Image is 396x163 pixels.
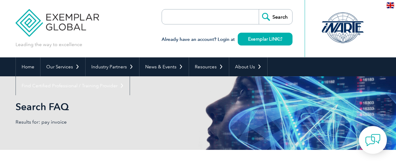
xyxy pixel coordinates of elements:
[16,57,40,76] a: Home
[387,2,394,8] img: en
[16,76,130,95] a: Find Certified Professional / Training Provider
[238,33,293,45] a: Exemplar LINK
[279,37,282,41] img: open_square.png
[162,36,293,43] h3: Already have an account? Login at
[365,132,380,148] img: contact-chat.png
[16,41,82,48] p: Leading the way to excellence
[16,101,249,113] h1: Search FAQ
[259,9,292,24] input: Search
[139,57,189,76] a: News & Events
[229,57,267,76] a: About Us
[86,57,139,76] a: Industry Partners
[189,57,229,76] a: Resources
[16,119,198,125] p: Results for: pay invoice
[40,57,85,76] a: Our Services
